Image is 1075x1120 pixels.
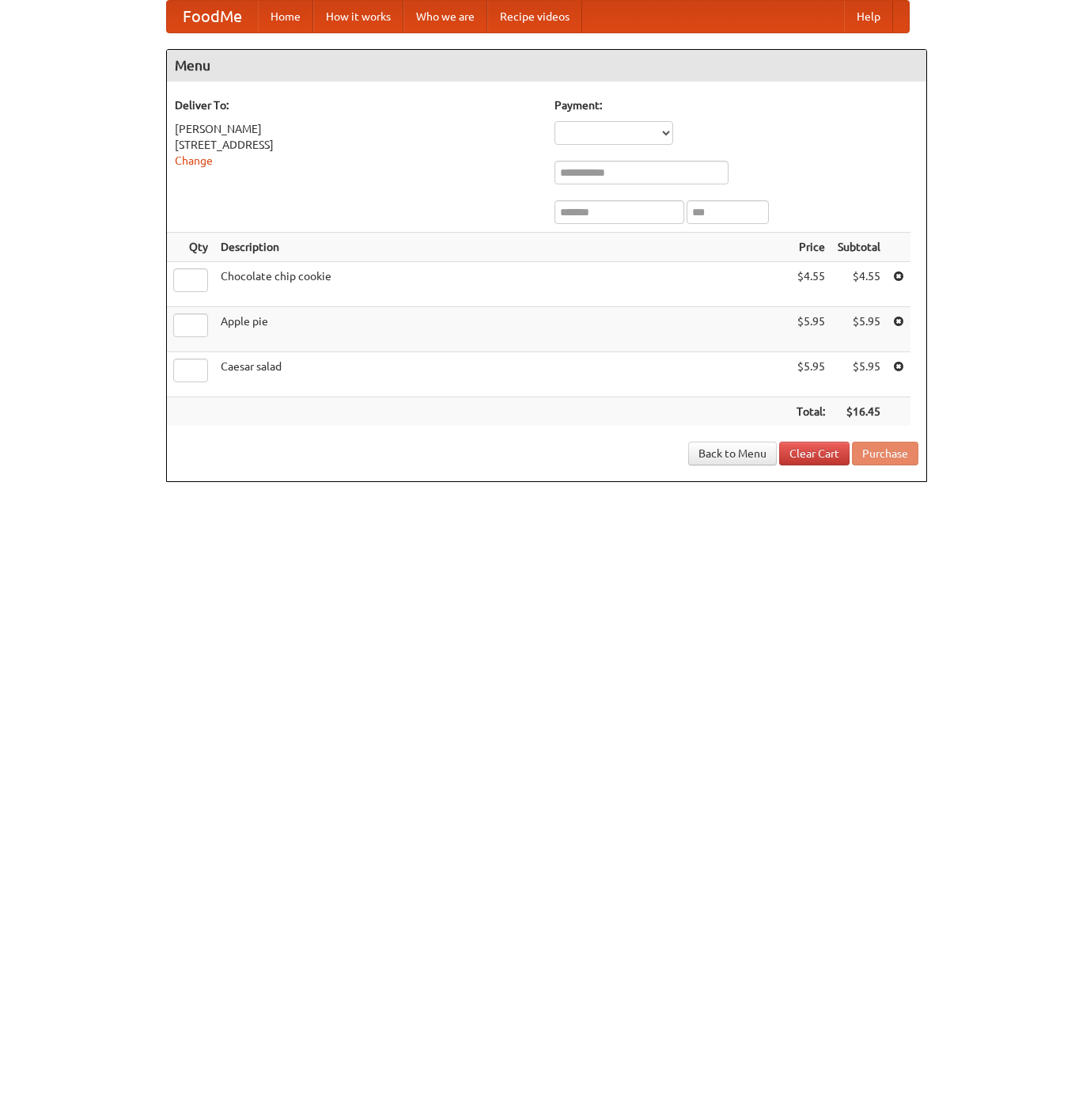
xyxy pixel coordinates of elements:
[790,352,831,397] td: $5.95
[167,1,258,32] a: FoodMe
[175,154,213,167] a: Change
[790,307,831,352] td: $5.95
[831,352,887,397] td: $5.95
[167,233,214,262] th: Qty
[790,262,831,307] td: $4.55
[214,233,790,262] th: Description
[688,442,777,465] a: Back to Menu
[831,307,887,352] td: $5.95
[790,397,831,427] th: Total:
[487,1,582,32] a: Recipe videos
[790,233,831,262] th: Price
[175,97,539,113] h5: Deliver To:
[831,233,887,262] th: Subtotal
[831,397,887,427] th: $16.45
[214,307,790,352] td: Apple pie
[175,121,539,137] div: [PERSON_NAME]
[779,442,850,465] a: Clear Cart
[313,1,403,32] a: How it works
[175,137,539,153] div: [STREET_ADDRESS]
[214,352,790,397] td: Caesar salad
[831,262,887,307] td: $4.55
[844,1,893,32] a: Help
[852,442,918,465] button: Purchase
[214,262,790,307] td: Chocolate chip cookie
[555,97,918,113] h5: Payment:
[258,1,313,32] a: Home
[403,1,487,32] a: Who we are
[167,50,926,82] h4: Menu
